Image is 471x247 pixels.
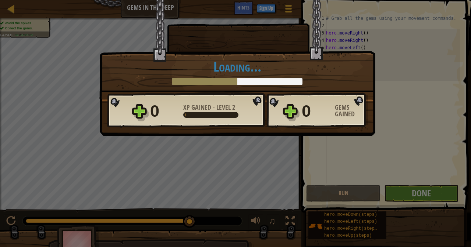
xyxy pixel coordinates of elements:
h1: Loading... [107,59,368,74]
div: - [183,104,235,111]
span: Level [215,103,232,112]
span: 2 [232,103,235,112]
div: Gems Gained [335,104,368,117]
div: 0 [302,99,330,123]
span: XP Gained [183,103,213,112]
div: 0 [150,99,179,123]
